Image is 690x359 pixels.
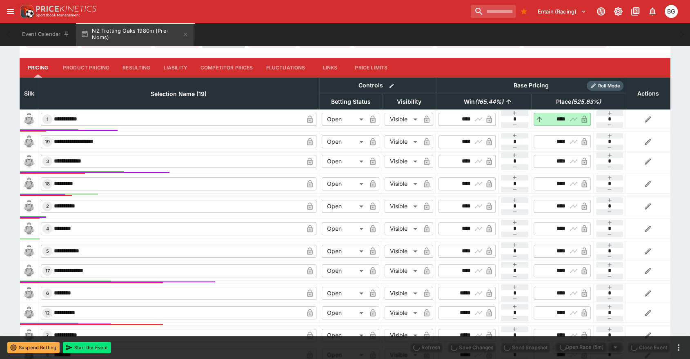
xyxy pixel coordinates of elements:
[322,177,366,190] div: Open
[22,264,36,277] img: blank-silk.png
[554,341,623,353] div: split button
[22,222,36,235] img: blank-silk.png
[22,245,36,258] img: blank-silk.png
[20,78,38,109] th: Silk
[45,290,51,296] span: 6
[260,58,312,78] button: Fluctuations
[36,13,80,17] img: Sportsbook Management
[45,226,51,232] span: 4
[674,343,683,352] button: more
[22,113,36,126] img: blank-silk.png
[322,200,366,213] div: Open
[22,177,36,190] img: blank-silk.png
[322,306,366,319] div: Open
[517,5,530,18] button: Bookmarks
[116,58,157,78] button: Resulting
[142,89,216,99] span: Selection Name (19)
[22,200,36,213] img: blank-silk.png
[595,83,623,89] span: Roll Mode
[45,332,50,338] span: 7
[322,329,366,342] div: Open
[385,222,420,235] div: Visible
[22,155,36,168] img: blank-silk.png
[3,4,18,19] button: open drawer
[45,248,51,254] span: 5
[645,4,660,19] button: Notifications
[322,222,366,235] div: Open
[63,342,111,353] button: Start the Event
[157,58,194,78] button: Liability
[322,287,366,300] div: Open
[322,135,366,148] div: Open
[43,181,51,187] span: 18
[45,116,50,122] span: 1
[18,3,34,20] img: PriceKinetics Logo
[322,97,379,107] span: Betting Status
[194,58,260,78] button: Competitor Prices
[455,97,512,107] span: Win(165.44%)
[475,97,503,107] em: ( 165.44 %)
[348,58,394,78] button: Price Limits
[322,264,366,277] div: Open
[45,203,51,209] span: 2
[76,23,194,46] button: NZ Trotting Oaks 1980m (Pre-Noms)
[319,78,436,94] th: Controls
[385,245,420,258] div: Visible
[7,342,60,353] button: Suspend Betting
[385,200,420,213] div: Visible
[533,5,591,18] button: Select Tenant
[22,329,36,342] img: blank-silk.png
[385,177,420,190] div: Visible
[36,6,96,12] img: PriceKinetics
[628,4,643,19] button: Documentation
[22,287,36,300] img: blank-silk.png
[44,268,51,274] span: 17
[322,113,366,126] div: Open
[594,4,608,19] button: Connected to PK
[322,155,366,168] div: Open
[386,80,397,91] button: Bulk edit
[43,310,51,316] span: 12
[665,5,678,18] div: Ben Grimstone
[662,2,680,20] button: Ben Grimstone
[45,158,51,164] span: 3
[385,113,420,126] div: Visible
[322,245,366,258] div: Open
[385,155,420,168] div: Visible
[385,329,420,342] div: Visible
[611,4,625,19] button: Toggle light/dark mode
[312,58,348,78] button: Links
[385,135,420,148] div: Visible
[56,58,116,78] button: Product Pricing
[17,23,74,46] button: Event Calendar
[20,58,56,78] button: Pricing
[587,81,623,91] div: Show/hide Price Roll mode configuration.
[385,264,420,277] div: Visible
[571,97,601,107] em: ( 525.63 %)
[388,97,430,107] span: Visibility
[22,306,36,319] img: blank-silk.png
[43,139,51,145] span: 19
[547,97,610,107] span: Place(525.63%)
[510,80,552,91] div: Base Pricing
[471,5,516,18] input: search
[626,78,670,109] th: Actions
[385,306,420,319] div: Visible
[22,135,36,148] img: blank-silk.png
[385,287,420,300] div: Visible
